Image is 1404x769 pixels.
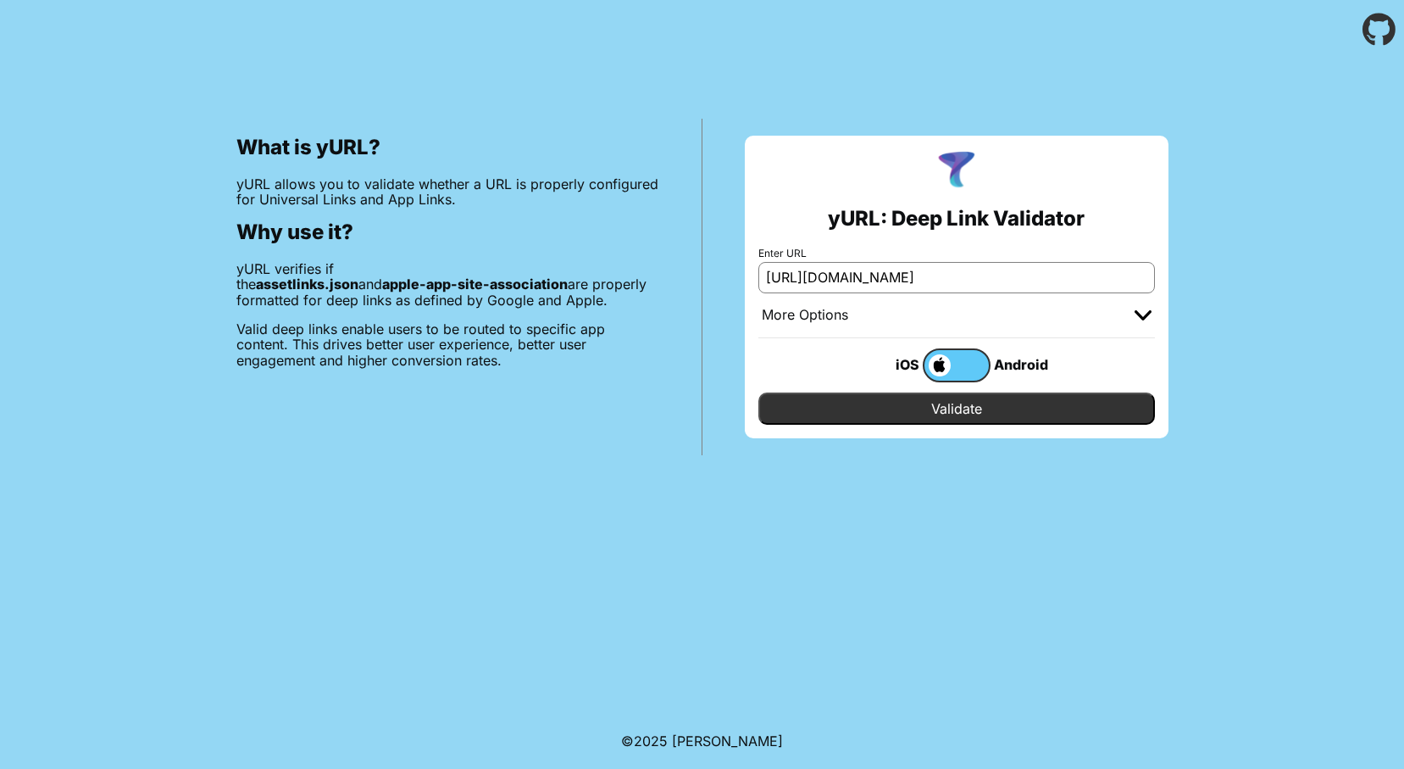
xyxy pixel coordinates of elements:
[935,149,979,193] img: yURL Logo
[672,733,783,749] a: Michael Ibragimchayev's Personal Site
[855,354,923,376] div: iOS
[1135,310,1152,320] img: chevron
[828,207,1085,231] h2: yURL: Deep Link Validator
[621,713,783,769] footer: ©
[758,248,1155,259] label: Enter URL
[758,393,1155,425] input: Validate
[236,321,659,368] p: Valid deep links enable users to be routed to specific app content. This drives better user exper...
[236,136,659,159] h2: What is yURL?
[634,733,668,749] span: 2025
[991,354,1058,376] div: Android
[758,262,1155,293] input: e.g. https://app.chayev.com/xyx
[382,276,568,293] b: apple-app-site-association
[236,261,659,308] p: yURL verifies if the and are properly formatted for deep links as defined by Google and Apple.
[762,307,848,324] div: More Options
[256,276,358,293] b: assetlinks.json
[236,220,659,244] h2: Why use it?
[236,176,659,208] p: yURL allows you to validate whether a URL is properly configured for Universal Links and App Links.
